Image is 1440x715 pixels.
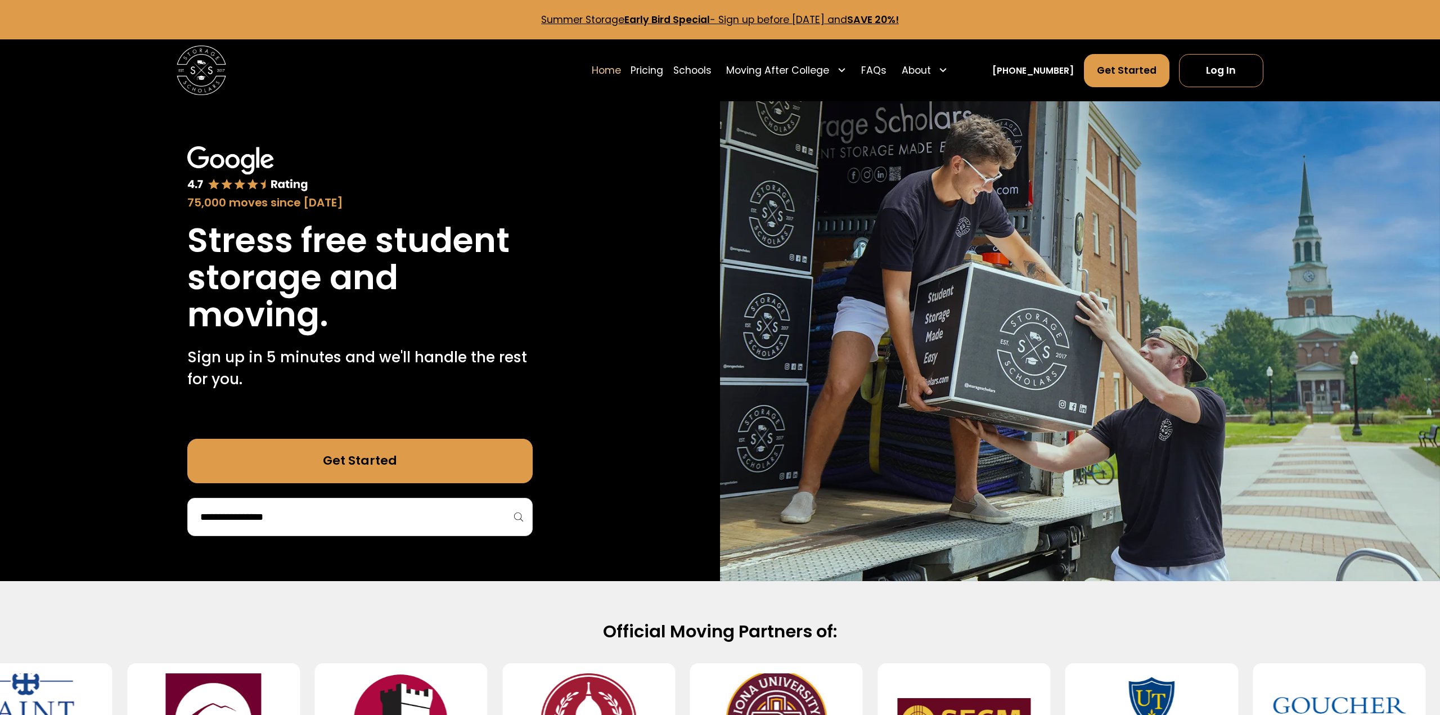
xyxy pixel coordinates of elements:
div: About [902,63,931,78]
h1: Stress free student storage and moving. [187,222,533,334]
a: Schools [673,53,712,87]
img: Storage Scholars makes moving and storage easy. [720,101,1440,581]
a: Home [592,53,621,87]
a: Log In [1179,54,1263,87]
a: Pricing [631,53,663,87]
a: Get Started [1084,54,1169,87]
a: [PHONE_NUMBER] [992,64,1074,77]
a: Summer StorageEarly Bird Special- Sign up before [DATE] andSAVE 20%! [541,13,899,26]
h2: Official Moving Partners of: [325,620,1115,643]
div: About [897,53,953,87]
div: Moving After College [722,53,852,87]
a: Get Started [187,439,533,483]
a: FAQs [861,53,886,87]
p: Sign up in 5 minutes and we'll handle the rest for you. [187,346,533,390]
strong: SAVE 20%! [847,13,899,26]
img: Storage Scholars main logo [177,46,226,95]
div: 75,000 moves since [DATE] [187,195,533,212]
strong: Early Bird Special [624,13,710,26]
div: Moving After College [726,63,829,78]
img: Google 4.7 star rating [187,146,308,192]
